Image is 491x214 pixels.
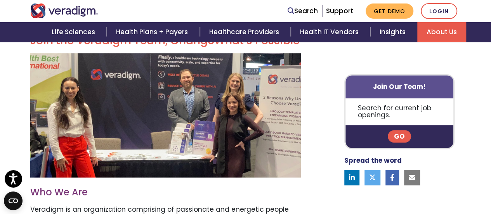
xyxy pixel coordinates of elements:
[388,130,411,143] a: Go
[344,156,402,165] strong: Spread the word
[345,98,454,125] p: Search for current job openings.
[417,22,466,42] a: About Us
[421,3,457,19] a: Login
[326,6,353,16] a: Support
[288,6,318,16] a: Search
[42,22,107,42] a: Life Sciences
[373,82,426,91] strong: Join Our Team!
[4,191,23,210] button: Open CMP widget
[291,22,370,42] a: Health IT Vendors
[30,187,301,198] h3: Who We Are
[107,22,200,42] a: Health Plans + Payers
[30,3,98,18] img: Veradigm logo
[30,34,301,47] h2: Join the Veradigm Team, Change
[370,22,417,42] a: Insights
[366,3,413,19] a: Get Demo
[200,22,291,42] a: Healthcare Providers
